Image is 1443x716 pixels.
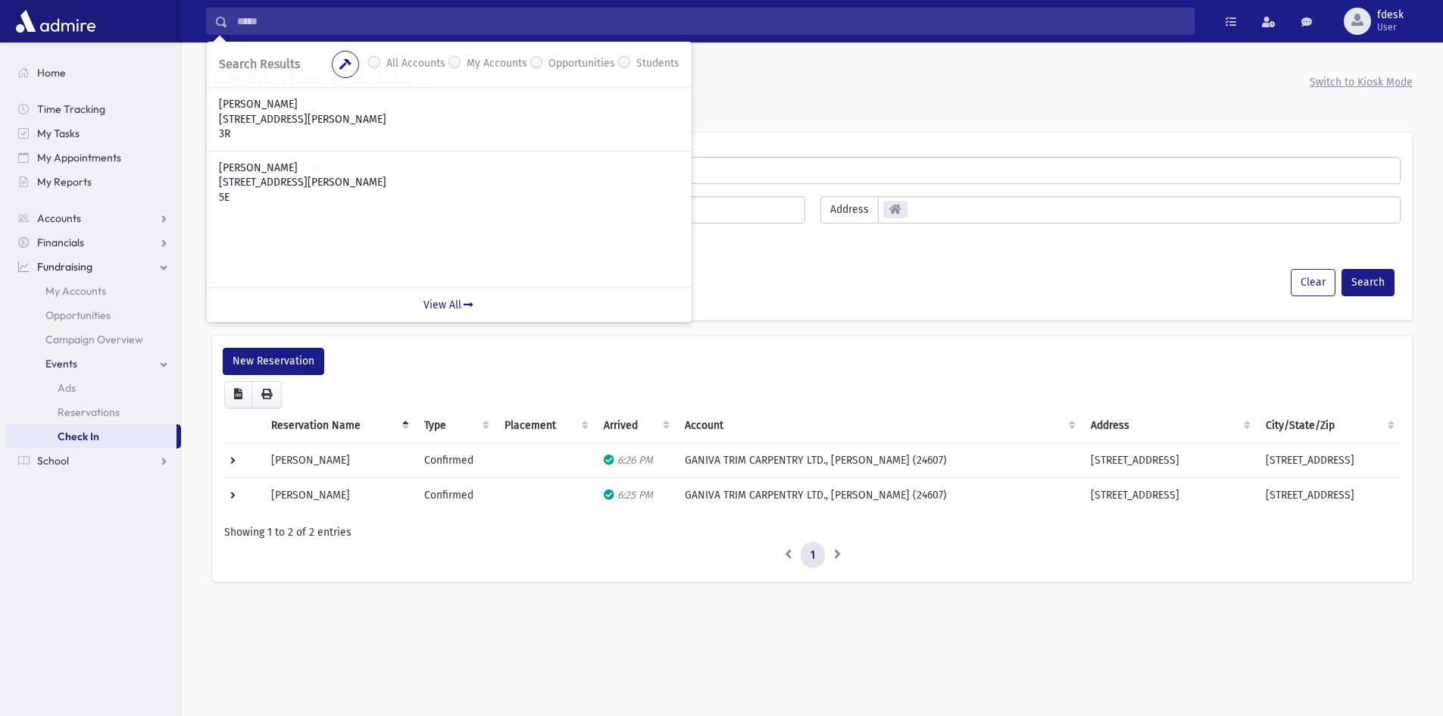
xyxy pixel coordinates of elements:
[1377,9,1404,21] span: fdesk
[1082,408,1257,443] th: Address: activate to sort column ascending
[45,284,106,298] span: My Accounts
[58,381,76,395] span: Ads
[223,348,324,375] button: New Reservation
[262,442,415,477] td: [PERSON_NAME]
[1082,477,1257,512] td: [STREET_ADDRESS]
[219,161,679,176] p: [PERSON_NAME]
[37,211,81,225] span: Accounts
[219,161,679,205] a: [PERSON_NAME] [STREET_ADDRESS][PERSON_NAME] 5E
[207,287,692,322] a: View All
[1341,269,1395,296] button: Search
[1291,269,1335,296] button: Clear
[676,477,1082,512] td: GANIVA TRIM CARPENTRY LTD., [PERSON_NAME] (24607)
[1257,408,1401,443] th: City/State/Zip: activate to sort column ascending
[617,454,653,467] span: 6:26 PM
[1377,21,1404,33] span: User
[6,206,181,230] a: Accounts
[386,55,445,73] label: All Accounts
[820,196,879,224] span: Address
[1310,76,1413,89] a: Switch to Kiosk Mode
[45,333,143,346] span: Campaign Overview
[801,542,825,569] a: 1
[676,442,1082,477] td: GANIVA TRIM CARPENTRY LTD., [PERSON_NAME] (24607)
[224,381,252,408] button: CSV
[6,255,181,279] a: Fundraising
[262,477,415,512] td: [PERSON_NAME]
[212,98,1413,114] div: TRAD2025
[37,102,105,116] span: Time Tracking
[6,170,181,194] a: My Reports
[219,112,679,127] p: [STREET_ADDRESS][PERSON_NAME]
[219,127,679,142] p: 3R
[6,376,181,400] a: Ads
[6,327,181,352] a: Campaign Overview
[6,279,181,303] a: My Accounts
[6,121,181,145] a: My Tasks
[37,151,121,164] span: My Appointments
[6,424,176,449] a: Check In
[6,97,181,121] a: Time Tracking
[6,145,181,170] a: My Appointments
[1257,477,1401,512] td: [STREET_ADDRESS]
[37,127,80,140] span: My Tasks
[219,57,300,71] span: Search Results
[6,449,181,473] a: School
[6,400,181,424] a: Reservations
[617,489,653,502] span: 6:25 PM
[548,55,615,73] label: Opportunities
[58,430,99,443] span: Check In
[37,454,69,467] span: School
[219,97,679,112] p: [PERSON_NAME]
[6,352,181,376] a: Events
[262,408,415,443] th: Reservation Name: activate to sort column descending
[45,308,111,322] span: Opportunities
[676,408,1082,443] th: Account: activate to sort column ascending
[595,408,675,443] th: Arrived: activate to sort column ascending
[6,61,181,85] a: Home
[415,477,495,512] td: Confirmed
[6,303,181,327] a: Opportunities
[219,97,679,142] a: [PERSON_NAME] [STREET_ADDRESS][PERSON_NAME] 3R
[45,357,77,371] span: Events
[224,524,1401,540] div: Showing 1 to 2 of 2 entries
[495,408,595,443] th: Placement: activate to sort column ascending
[415,408,495,443] th: Type: activate to sort column ascending
[467,55,527,73] label: My Accounts
[37,236,84,249] span: Financials
[37,175,92,189] span: My Reports
[37,260,92,274] span: Fundraising
[1257,442,1401,477] td: [STREET_ADDRESS]
[6,230,181,255] a: Financials
[37,66,66,80] span: Home
[228,8,1194,35] input: Search
[636,55,679,73] label: Students
[12,6,99,36] img: AdmirePro
[415,442,495,477] td: Confirmed
[1082,442,1257,477] td: [STREET_ADDRESS]
[58,405,120,419] span: Reservations
[251,381,282,408] button: Print
[219,175,679,190] p: [STREET_ADDRESS][PERSON_NAME]
[219,190,679,205] p: 5E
